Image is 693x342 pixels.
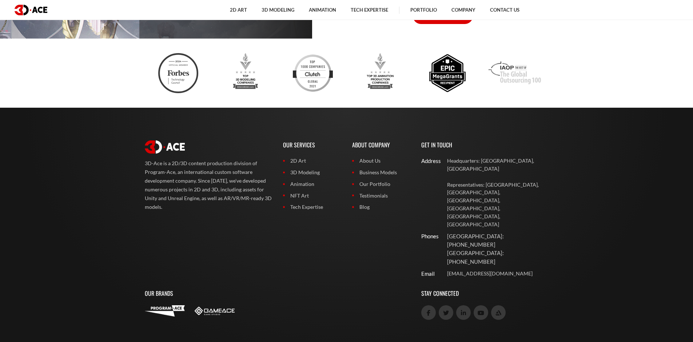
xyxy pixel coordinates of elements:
[293,53,333,93] img: Clutch top developers
[447,157,549,173] p: Headquarters: [GEOGRAPHIC_DATA], [GEOGRAPHIC_DATA]
[352,192,410,200] a: Testimonials
[352,203,410,211] a: Blog
[145,140,185,154] img: logo white
[145,305,185,316] img: Program-Ace
[421,157,433,165] div: Address
[447,157,549,228] a: Headquarters: [GEOGRAPHIC_DATA], [GEOGRAPHIC_DATA] Representatives: [GEOGRAPHIC_DATA], [GEOGRAPHI...
[352,168,410,176] a: Business Models
[283,203,341,211] a: Tech Expertise
[421,270,433,278] div: Email
[421,232,433,240] div: Phones
[360,53,400,93] img: Top 3d animation production companies designrush 2023
[283,192,341,200] a: NFT Art
[447,270,549,278] a: [EMAIL_ADDRESS][DOMAIN_NAME]
[15,5,47,15] img: logo dark
[283,157,341,165] a: 2D Art
[427,53,467,93] img: Epic megagrants recipient
[158,53,198,93] img: Ftc badge 3d ace 2024
[421,133,549,157] p: Get In Touch
[421,282,549,305] p: Stay Connected
[352,157,410,165] a: About Us
[352,133,410,157] p: About Company
[145,159,272,211] p: 3D-Ace is a 2D/3D content production division of Program-Ace, an international custom software de...
[283,168,341,176] a: 3D Modeling
[447,249,549,266] p: [GEOGRAPHIC_DATA]: [PHONE_NUMBER]
[283,180,341,188] a: Animation
[352,180,410,188] a: Our Portfolio
[145,282,410,305] p: Our Brands
[447,181,549,228] p: Representatives: [GEOGRAPHIC_DATA], [GEOGRAPHIC_DATA], [GEOGRAPHIC_DATA], [GEOGRAPHIC_DATA], [GEO...
[195,307,235,315] img: Game-Ace
[489,53,541,93] img: Iaop award
[447,232,549,249] p: [GEOGRAPHIC_DATA]: [PHONE_NUMBER]
[283,133,341,157] p: Our Services
[226,53,266,93] img: Top 3d modeling companies designrush award 2023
